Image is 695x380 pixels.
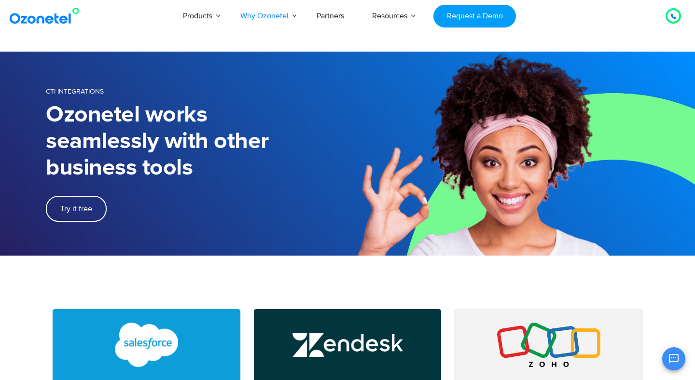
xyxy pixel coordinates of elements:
[46,102,347,181] h1: Ozonetel works seamlessly with other business tools
[292,323,403,367] img: Zendesk Call Center Integration
[46,87,104,95] span: CTI Integrations
[91,323,202,367] img: Salesforce CTI Integration with Call Center Software
[60,205,92,213] span: Try it free
[662,347,685,370] button: Open chat
[46,196,107,222] a: Try it free
[433,5,516,27] a: Request a Demo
